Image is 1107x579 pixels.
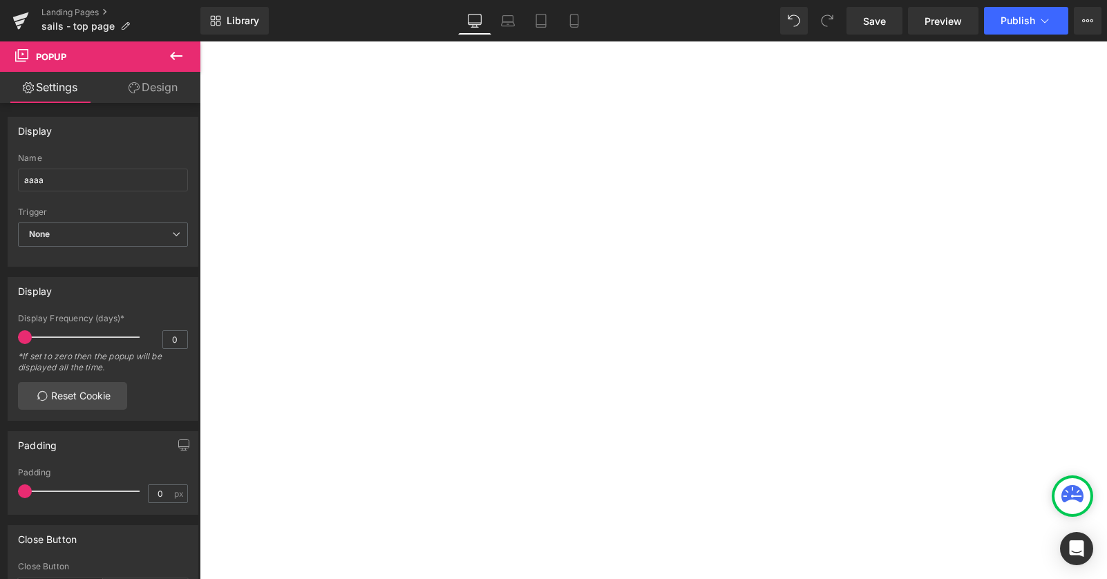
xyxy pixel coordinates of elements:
[524,7,558,35] a: Tablet
[813,7,841,35] button: Redo
[491,7,524,35] a: Laptop
[29,229,50,239] b: None
[41,7,200,18] a: Landing Pages
[558,7,591,35] a: Mobile
[18,526,77,545] div: Close Button
[41,21,115,32] span: sails - top page
[18,382,127,410] a: Reset Cookie
[1060,532,1093,565] div: Open Intercom Messenger
[18,278,52,297] div: Display
[18,153,188,163] div: Name
[984,7,1068,35] button: Publish
[103,72,203,103] a: Design
[18,468,188,477] div: Padding
[227,15,259,27] span: Library
[18,314,188,323] div: Display Frequency (days)*
[36,51,66,62] span: Popup
[174,489,186,498] span: px
[18,207,188,217] div: Trigger
[18,351,188,382] div: *If set to zero then the popup will be displayed all the time.​
[458,7,491,35] a: Desktop
[18,117,52,137] div: Display
[925,14,962,28] span: Preview
[200,7,269,35] a: New Library
[780,7,808,35] button: Undo
[863,14,886,28] span: Save
[1001,15,1035,26] span: Publish
[18,432,57,451] div: Padding
[1074,7,1101,35] button: More
[908,7,978,35] a: Preview
[18,562,188,571] div: Close Button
